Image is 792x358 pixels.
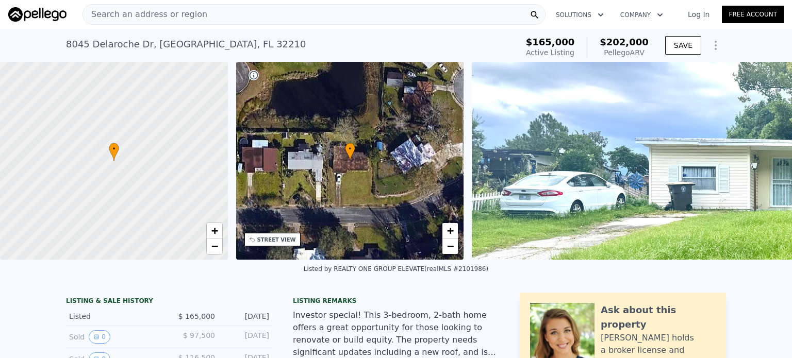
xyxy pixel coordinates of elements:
[442,223,458,238] a: Zoom in
[207,223,222,238] a: Zoom in
[526,37,575,47] span: $165,000
[211,240,218,252] span: −
[447,224,454,237] span: +
[66,297,272,307] div: LISTING & SALE HISTORY
[345,144,355,154] span: •
[223,311,269,321] div: [DATE]
[675,9,722,20] a: Log In
[345,143,355,161] div: •
[183,331,215,339] span: $ 97,500
[705,35,726,56] button: Show Options
[223,330,269,344] div: [DATE]
[665,36,701,55] button: SAVE
[601,303,716,332] div: Ask about this property
[109,144,119,154] span: •
[83,8,207,21] span: Search an address or region
[548,6,612,24] button: Solutions
[304,265,488,272] div: Listed by REALTY ONE GROUP ELEVATE (realMLS #2101986)
[526,48,574,57] span: Active Listing
[109,143,119,161] div: •
[89,330,110,344] button: View historical data
[442,238,458,254] a: Zoom out
[69,311,161,321] div: Listed
[8,7,67,22] img: Pellego
[600,37,649,47] span: $202,000
[600,47,649,58] div: Pellego ARV
[722,6,784,23] a: Free Account
[293,297,499,305] div: Listing remarks
[66,37,306,52] div: 8045 Delaroche Dr , [GEOGRAPHIC_DATA] , FL 32210
[178,312,215,320] span: $ 165,000
[207,238,222,254] a: Zoom out
[69,330,161,344] div: Sold
[447,240,454,252] span: −
[257,236,296,244] div: STREET VIEW
[612,6,671,24] button: Company
[211,224,218,237] span: +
